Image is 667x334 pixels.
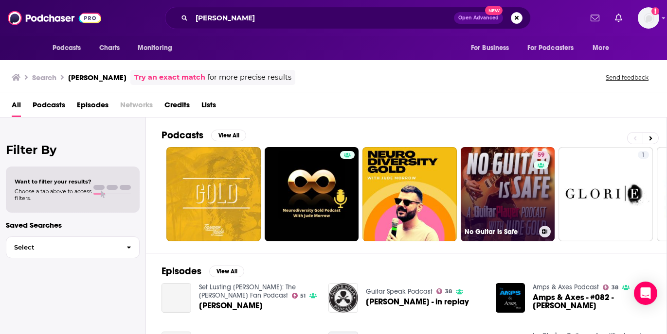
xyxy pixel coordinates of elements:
h3: No Guitar Is Safe [465,228,535,236]
span: 51 [300,294,306,298]
a: Show notifications dropdown [587,10,603,26]
button: open menu [586,39,621,57]
a: Set Lusting Bruce: The Bruce Springsteen Fan Podcast [199,283,296,300]
button: Send feedback [603,73,651,82]
a: 1 [559,147,653,241]
p: Saved Searches [6,220,140,230]
span: Amps & Axes - #082 - [PERSON_NAME] [533,293,651,310]
span: Open Advanced [458,16,499,20]
a: Amps & Axes Podcast [533,283,599,291]
button: Select [6,236,140,258]
span: Networks [120,97,153,117]
img: Amps & Axes - #082 - Jude Gold [496,283,525,313]
a: 38 [436,288,452,294]
button: View All [209,266,244,277]
span: for more precise results [207,72,291,83]
span: Want to filter your results? [15,178,91,185]
a: All [12,97,21,117]
a: Show notifications dropdown [611,10,626,26]
button: open menu [464,39,522,57]
a: Jude Gold [199,301,263,310]
a: 51 [292,293,306,299]
span: Podcasts [53,41,81,55]
h3: Search [32,73,56,82]
a: PodcastsView All [162,129,246,141]
input: Search podcasts, credits, & more... [192,10,454,26]
a: Guitar Speak Podcast [366,287,433,296]
span: 1 [642,150,645,160]
span: New [485,6,503,15]
a: Charts [93,39,126,57]
a: Lists [201,97,216,117]
span: Select [6,244,119,250]
button: View All [211,130,246,141]
a: 1 [638,151,649,159]
span: For Podcasters [527,41,574,55]
svg: Add a profile image [651,7,659,15]
span: 38 [612,285,618,290]
span: Monitoring [138,41,172,55]
button: open menu [521,39,588,57]
div: Open Intercom Messenger [634,282,657,305]
a: Try an exact match [134,72,205,83]
button: Show profile menu [638,7,659,29]
a: Amps & Axes - #082 - Jude Gold [533,293,651,310]
span: 59 [538,150,544,160]
h2: Filter By [6,143,140,157]
a: 59 [534,151,548,159]
a: Jude Gold [162,283,191,313]
a: Podcasts [33,97,65,117]
h2: Podcasts [162,129,203,141]
a: Jude Gold - in replay [366,298,469,306]
a: EpisodesView All [162,265,244,277]
img: Podchaser - Follow, Share and Rate Podcasts [8,9,101,27]
button: open menu [46,39,94,57]
span: Choose a tab above to access filters. [15,188,91,201]
span: More [593,41,609,55]
span: For Business [471,41,509,55]
button: Open AdvancedNew [454,12,503,24]
div: Search podcasts, credits, & more... [165,7,531,29]
a: Credits [164,97,190,117]
a: Episodes [77,97,108,117]
span: Charts [99,41,120,55]
a: 59No Guitar Is Safe [461,147,555,241]
h3: [PERSON_NAME] [68,73,126,82]
span: 38 [445,289,452,294]
span: [PERSON_NAME] - in replay [366,298,469,306]
span: Logged in as high10media [638,7,659,29]
img: Jude Gold - in replay [328,283,358,313]
span: [PERSON_NAME] [199,301,263,310]
img: User Profile [638,7,659,29]
a: 38 [603,284,618,290]
h2: Episodes [162,265,201,277]
button: open menu [131,39,185,57]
